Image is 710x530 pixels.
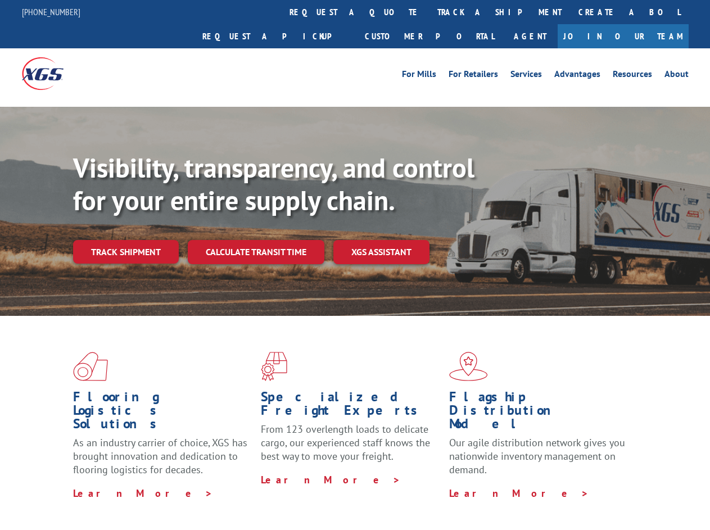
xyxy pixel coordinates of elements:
[73,487,213,500] a: Learn More >
[73,436,247,476] span: As an industry carrier of choice, XGS has brought innovation and dedication to flooring logistics...
[188,240,324,264] a: Calculate transit time
[73,150,474,218] b: Visibility, transparency, and control for your entire supply chain.
[449,352,488,381] img: xgs-icon-flagship-distribution-model-red
[261,473,401,486] a: Learn More >
[73,352,108,381] img: xgs-icon-total-supply-chain-intelligence-red
[261,390,440,423] h1: Specialized Freight Experts
[449,390,628,436] h1: Flagship Distribution Model
[558,24,689,48] a: Join Our Team
[261,423,440,473] p: From 123 overlength loads to delicate cargo, our experienced staff knows the best way to move you...
[664,70,689,82] a: About
[510,70,542,82] a: Services
[333,240,429,264] a: XGS ASSISTANT
[402,70,436,82] a: For Mills
[554,70,600,82] a: Advantages
[22,6,80,17] a: [PHONE_NUMBER]
[356,24,503,48] a: Customer Portal
[73,390,252,436] h1: Flooring Logistics Solutions
[73,240,179,264] a: Track shipment
[261,352,287,381] img: xgs-icon-focused-on-flooring-red
[194,24,356,48] a: Request a pickup
[449,487,589,500] a: Learn More >
[449,436,625,476] span: Our agile distribution network gives you nationwide inventory management on demand.
[613,70,652,82] a: Resources
[503,24,558,48] a: Agent
[449,70,498,82] a: For Retailers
